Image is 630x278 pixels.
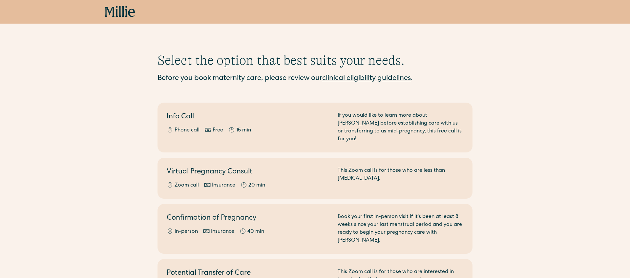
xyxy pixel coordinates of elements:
div: This Zoom call is for those who are less than [MEDICAL_DATA]. [338,167,463,189]
div: Before you book maternity care, please review our . [157,73,472,84]
div: 15 min [236,127,251,134]
h2: Confirmation of Pregnancy [167,213,330,224]
h2: Info Call [167,112,330,123]
div: 20 min [248,182,265,189]
div: Free [213,127,223,134]
h1: Select the option that best suits your needs. [157,52,472,68]
div: Insurance [212,182,235,189]
div: If you would like to learn more about [PERSON_NAME] before establishing care with us or transferr... [338,112,463,143]
div: Book your first in-person visit if it's been at least 8 weeks since your last menstrual period an... [338,213,463,245]
a: Virtual Pregnancy ConsultZoom callInsurance20 minThis Zoom call is for those who are less than [M... [157,158,472,199]
div: In-person [175,228,198,236]
h2: Virtual Pregnancy Consult [167,167,330,178]
a: Confirmation of PregnancyIn-personInsurance40 minBook your first in-person visit if it's been at ... [157,204,472,254]
div: 40 min [247,228,264,236]
div: Insurance [211,228,234,236]
a: clinical eligibility guidelines [322,75,411,82]
a: Info CallPhone callFree15 minIf you would like to learn more about [PERSON_NAME] before establish... [157,103,472,152]
div: Phone call [175,127,199,134]
div: Zoom call [175,182,199,189]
